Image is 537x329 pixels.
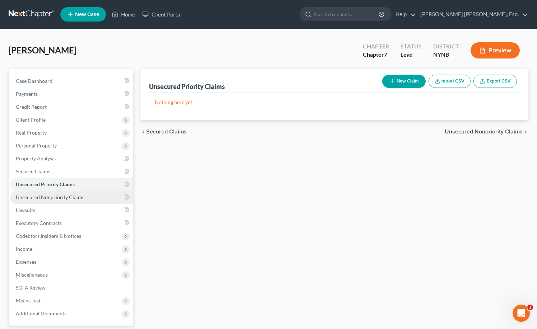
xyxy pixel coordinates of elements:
[429,75,471,88] button: Import CSV
[16,220,62,226] span: Executory Contracts
[16,142,57,149] span: Personal Property
[16,310,66,316] span: Additional Documents
[16,246,32,252] span: Income
[149,82,225,91] div: Unsecured Priority Claims
[146,129,187,135] span: Secured Claims
[140,129,146,135] i: chevron_left
[9,45,77,55] span: [PERSON_NAME]
[16,285,46,291] span: SOFA Review
[108,8,139,21] a: Home
[16,259,36,265] span: Expenses
[10,152,133,165] a: Property Analysis
[16,233,81,239] span: Codebtors Insiders & Notices
[401,42,422,51] div: Status
[16,104,47,110] span: Credit Report
[401,51,422,59] div: Lead
[10,217,133,230] a: Executory Contracts
[16,130,47,136] span: Real Property
[16,207,35,213] span: Lawsuits
[314,8,380,21] input: Search by name...
[527,305,533,310] span: 1
[417,8,528,21] a: [PERSON_NAME] [PERSON_NAME], Esq.
[10,178,133,191] a: Unsecured Priority Claims
[16,155,56,161] span: Property Analysis
[471,42,520,58] button: Preview
[140,129,187,135] button: chevron_left Secured Claims
[382,75,426,88] button: New Claim
[139,8,185,21] a: Client Portal
[363,42,389,51] div: Chapter
[10,75,133,88] a: Case Dashboard
[16,272,48,278] span: Miscellaneous
[513,305,530,322] iframe: Intercom live chat
[16,181,75,187] span: Unsecured Priority Claims
[523,129,528,135] i: chevron_right
[392,8,416,21] a: Help
[10,100,133,113] a: Credit Report
[16,297,41,304] span: Means Test
[75,12,99,17] span: New Case
[16,78,52,84] span: Case Dashboard
[10,204,133,217] a: Lawsuits
[445,129,528,135] button: Unsecured Nonpriority Claims chevron_right
[433,42,459,51] div: District
[10,191,133,204] a: Unsecured Nonpriority Claims
[10,88,133,100] a: Payments
[433,51,459,59] div: NYNB
[363,51,389,59] div: Chapter
[16,117,46,123] span: Client Profile
[10,165,133,178] a: Secured Claims
[16,194,84,200] span: Unsecured Nonpriority Claims
[473,75,517,88] a: Export CSV
[384,51,387,58] span: 7
[16,168,50,174] span: Secured Claims
[155,99,514,106] p: Nothing here yet!
[445,129,523,135] span: Unsecured Nonpriority Claims
[10,281,133,294] a: SOFA Review
[16,91,38,97] span: Payments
